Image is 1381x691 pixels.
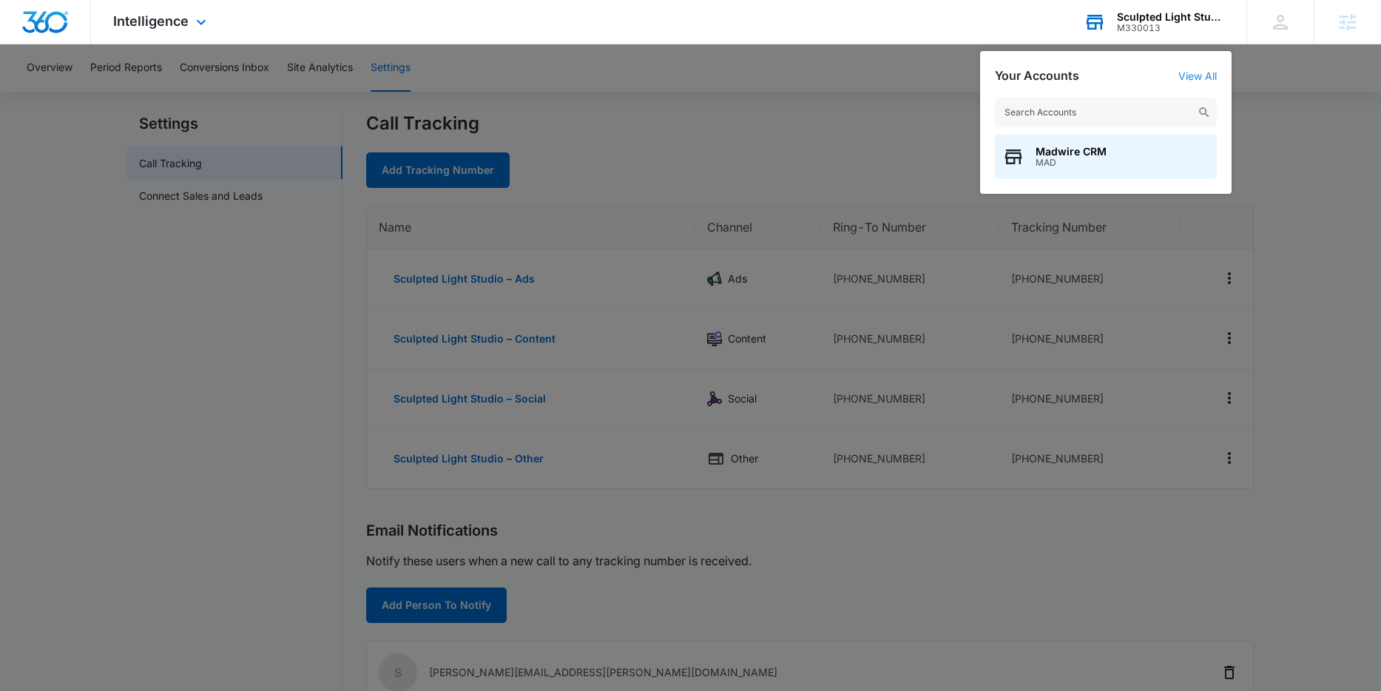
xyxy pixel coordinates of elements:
[995,135,1217,179] button: Madwire CRMMAD
[995,98,1217,127] input: Search Accounts
[1117,11,1225,23] div: account name
[113,13,189,29] span: Intelligence
[995,69,1079,83] h2: Your Accounts
[1178,70,1217,82] a: View All
[1117,23,1225,33] div: account id
[1036,158,1107,168] span: MAD
[1036,146,1107,158] span: Madwire CRM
